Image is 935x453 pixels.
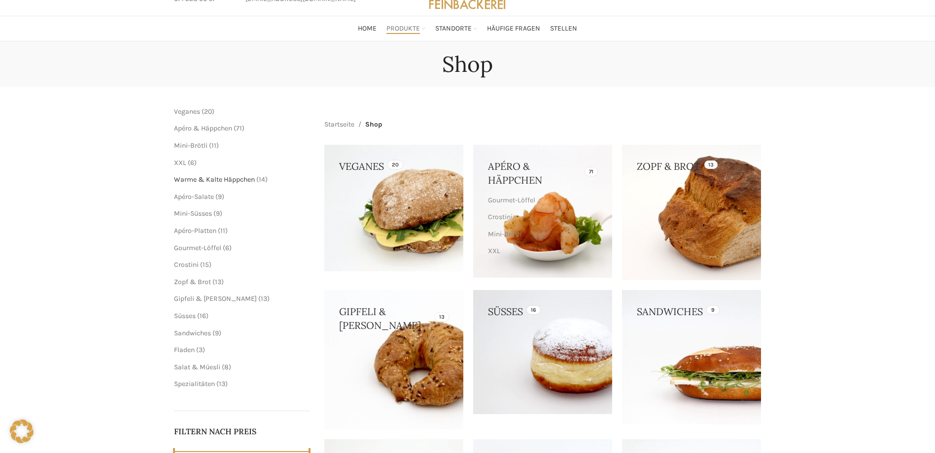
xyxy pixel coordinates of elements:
a: Fladen [174,346,195,354]
span: 6 [225,244,229,252]
a: Sandwiches [174,329,211,337]
a: Mini-Süsses [174,209,212,218]
span: 71 [236,124,242,132]
span: 8 [224,363,229,371]
a: Produkte [386,19,425,38]
span: 9 [215,329,219,337]
a: Apéro-Salate [174,193,214,201]
a: Gipfeli & [PERSON_NAME] [174,294,257,303]
a: Salat & Müesli [174,363,220,371]
a: Häufige Fragen [487,19,540,38]
span: 15 [203,260,209,269]
span: 13 [261,294,267,303]
a: Veganes [174,107,200,116]
span: 3 [199,346,203,354]
a: Zopf & Brot [174,278,211,286]
div: Main navigation [169,19,766,38]
span: Home [358,24,377,33]
span: 11 [220,226,225,235]
a: XXL [488,243,595,259]
a: Süsses [174,312,196,320]
span: 13 [215,278,221,286]
span: Häufige Fragen [487,24,540,33]
span: 6 [190,159,194,167]
a: Warme & Kalte Häppchen [488,259,595,276]
a: Crostini [488,209,595,226]
a: Mini-Brötli [488,226,595,243]
a: Gourmet-Löffel [488,192,595,209]
a: Apéro & Häppchen [174,124,232,132]
span: 14 [259,175,265,184]
span: Stellen [550,24,577,33]
span: 11 [211,141,216,150]
a: Standorte [435,19,477,38]
a: Warme & Kalte Häppchen [174,175,255,184]
a: Gourmet-Löffel [174,244,221,252]
nav: Breadcrumb [324,119,382,130]
span: Shop [365,119,382,130]
span: 9 [216,209,220,218]
a: Crostini [174,260,199,269]
a: XXL [174,159,186,167]
a: Spezialitäten [174,380,215,388]
span: Produkte [386,24,420,33]
h1: Shop [442,51,493,77]
span: 20 [204,107,212,116]
span: 16 [200,312,206,320]
a: Apéro-Platten [174,226,216,235]
a: Startseite [324,119,354,130]
a: Stellen [550,19,577,38]
span: 13 [219,380,225,388]
span: Standorte [435,24,472,33]
h5: Filtern nach Preis [174,426,310,437]
a: Home [358,19,377,38]
a: Mini-Brötli [174,141,208,150]
span: 9 [218,193,222,201]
